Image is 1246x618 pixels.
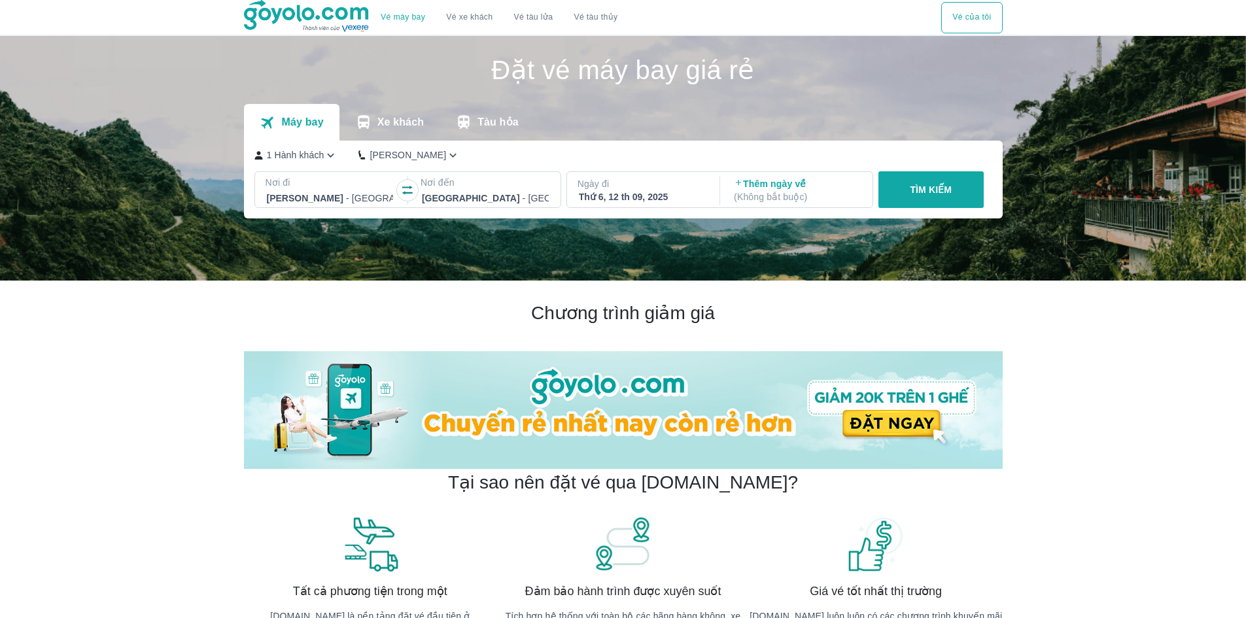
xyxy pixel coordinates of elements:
p: TÌM KIẾM [910,183,952,196]
p: Thêm ngày về [734,177,861,203]
img: banner [341,515,400,573]
button: 1 Hành khách [254,148,338,162]
p: [PERSON_NAME] [370,148,446,162]
p: 1 Hành khách [267,148,324,162]
span: Tất cả phương tiện trong một [293,583,447,599]
div: transportation tabs [244,104,534,141]
div: Thứ 6, 12 th 09, 2025 [579,190,706,203]
span: Đảm bảo hành trình được xuyên suốt [525,583,721,599]
p: Máy bay [281,116,323,129]
p: Nơi đi [266,176,395,189]
p: Ngày đi [578,177,707,190]
a: Vé xe khách [446,12,493,22]
button: Vé của tôi [941,2,1002,33]
img: banner-home [244,351,1003,469]
h2: Chương trình giảm giá [244,301,1003,325]
h2: Tại sao nên đặt vé qua [DOMAIN_NAME]? [448,471,798,494]
div: choose transportation mode [941,2,1002,33]
p: Nơi đến [421,176,550,189]
h1: Đặt vé máy bay giá rẻ [244,57,1003,83]
span: Giá vé tốt nhất thị trường [810,583,942,599]
button: Vé tàu thủy [563,2,628,33]
a: Vé tàu lửa [504,2,564,33]
p: Tàu hỏa [477,116,519,129]
div: choose transportation mode [370,2,628,33]
img: banner [846,515,905,573]
a: Vé máy bay [381,12,425,22]
p: ( Không bắt buộc ) [734,190,861,203]
button: [PERSON_NAME] [358,148,460,162]
p: Xe khách [377,116,424,129]
img: banner [593,515,652,573]
button: TÌM KIẾM [878,171,984,208]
